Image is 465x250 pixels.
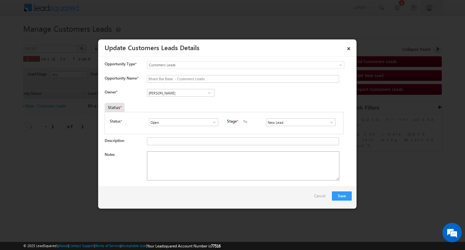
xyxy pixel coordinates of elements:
div: Status [105,103,125,112]
img: d_60004797649_company_0_60004797649 [11,34,27,42]
input: Type to Search [149,118,218,126]
a: Contact Support [69,244,94,248]
a: Customers Leads [147,61,344,69]
a: Show All Items [326,119,334,125]
span: © 2025 LeadSquared | | | | | [23,243,221,249]
span: 77516 [211,244,221,248]
label: Status [110,118,120,124]
a: Show All Items [209,119,217,125]
div: Minimize live chat window [106,3,121,19]
label: Opportunity Name [105,76,138,81]
div: Chat with us now [34,34,108,42]
a: Update Customers Leads Details [105,43,200,52]
label: Notes [105,152,115,157]
label: Stage [227,118,237,124]
button: Save [332,191,352,201]
textarea: Type your message and hit 'Enter' [8,60,118,194]
a: Acceptable Use [121,244,146,248]
span: Customers Leads [147,62,318,68]
a: × [343,42,354,53]
input: Type to Search [147,89,214,97]
span: Your Leadsquared Account Number is [147,244,221,248]
a: About [58,244,68,248]
em: Start Chat [88,199,117,208]
input: Type to Search [266,118,336,126]
label: Description [105,138,124,143]
a: Terms of Service [95,244,120,248]
a: Show All Items [205,90,213,96]
a: Cancel [314,191,329,204]
span: Opportunity Type [105,61,135,67]
label: Owner [105,90,117,94]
